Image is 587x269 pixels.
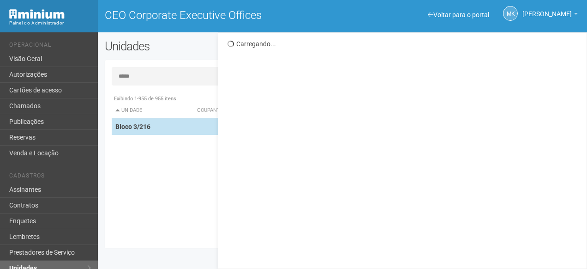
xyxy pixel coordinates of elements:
[522,12,578,19] a: [PERSON_NAME]
[9,19,91,27] div: Painel do Administrador
[9,9,65,19] img: Minium
[112,103,193,118] th: Unidade: activate to sort column descending
[228,40,580,48] div: Carregando...
[105,39,295,53] h2: Unidades
[428,11,489,18] a: Voltar para o portal
[193,103,417,118] th: Ocupante: activate to sort column ascending
[105,9,335,21] h1: CEO Corporate Executive Offices
[112,95,575,103] div: Exibindo 1-955 de 955 itens
[9,172,91,182] li: Cadastros
[522,1,572,18] span: Marcela Kunz
[9,42,91,51] li: Operacional
[115,123,150,130] strong: Bloco 3/216
[503,6,518,21] a: MK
